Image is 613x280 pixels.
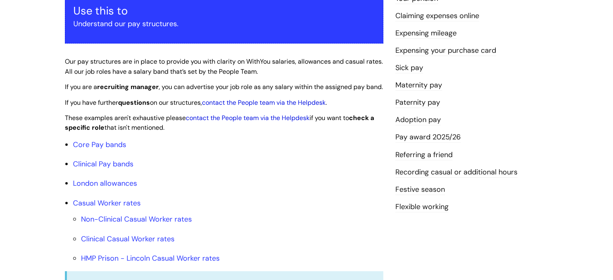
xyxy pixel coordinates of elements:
span: These examples aren't exhaustive please if you want to that isn't mentioned. [65,114,374,132]
a: Expensing your purchase card [395,46,496,56]
a: Claiming expenses online [395,11,479,21]
strong: questions [118,98,150,107]
span: Our pay structures are in place to provide you with clarity on WithYou salaries, allowances and c... [65,57,383,76]
span: If you are a , you can advertise your job role as any salary within the assigned pay band. [65,83,383,91]
a: Flexible working [395,202,449,212]
a: Expensing mileage [395,28,457,39]
a: Maternity pay [395,80,442,91]
a: Casual Worker rates [73,198,141,208]
span: If you have further on our structures, . [65,98,327,107]
a: Core Pay bands [73,140,126,149]
a: Clinical Casual Worker rates [81,234,175,244]
a: Recording casual or additional hours [395,167,517,178]
a: Sick pay [395,63,423,73]
a: Clinical Pay bands [73,159,133,169]
a: Non-Clinical Casual Worker rates [81,214,192,224]
a: Festive season [395,185,445,195]
a: Referring a friend [395,150,453,160]
a: Adoption pay [395,115,441,125]
a: London allowances [73,178,137,188]
a: contact the People team via the Helpdesk [202,98,326,107]
p: Understand our pay structures. [73,17,375,30]
h3: Use this to [73,4,375,17]
a: HMP Prison - Lincoln Casual Worker rates [81,253,220,263]
a: Paternity pay [395,97,440,108]
a: Pay award 2025/26 [395,132,461,143]
a: contact the People team via the Helpdesk [186,114,310,122]
strong: recruiting manager [97,83,159,91]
